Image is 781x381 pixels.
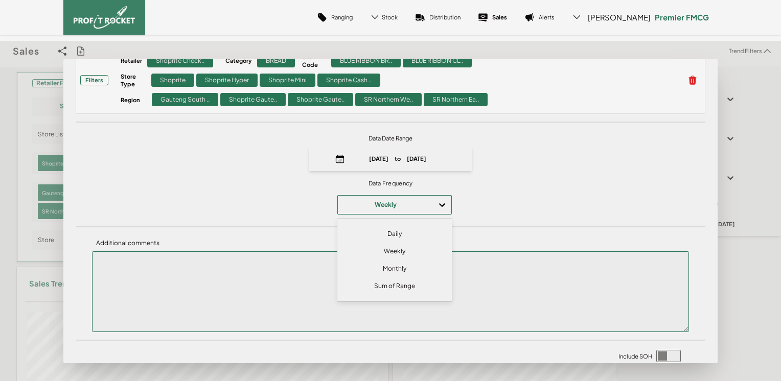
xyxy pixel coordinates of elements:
h3: Filters [80,75,108,85]
div: Gauteng South .. [152,93,218,106]
div: Shoprite Check.. [147,54,213,67]
p: Alerts [539,13,555,21]
div: Weekly [343,197,428,213]
div: Shoprite Gaute.. [220,93,286,106]
div: Shoprite Cash .. [317,74,380,87]
div: Shoprite [151,74,194,87]
h4: Category [225,57,252,64]
h4: Retailer [121,57,142,64]
span: Stock [382,13,398,21]
div: Shoprite Hyper [196,74,258,87]
p: Sales [492,13,507,21]
div: SR Northern Ea.. [424,93,488,106]
div: Monthly [342,260,447,277]
h4: Store Type [121,73,146,88]
p: Include SOH [618,352,652,360]
div: Shoprite Gaute.. [288,93,353,106]
a: Alerts [516,5,563,30]
p: [DATE] [DATE] [349,155,447,162]
p: Distribution [429,13,461,21]
div: Daily [342,225,447,243]
div: BREAD [257,54,295,67]
div: BLUE RIBBON BR.. [331,54,401,67]
div: Weekly [342,243,447,260]
p: Premier FMCG [655,12,709,22]
div: Shoprite Mini [260,74,315,87]
a: Distribution [406,5,469,30]
div: Sum of Range [342,277,447,295]
p: Ranging [331,13,353,21]
p: Data Frequency [80,179,701,187]
h4: Sku Code [302,53,326,68]
span: to [388,155,407,162]
div: BLUE RIBBON CL.. [403,54,472,67]
h4: Region [121,96,147,104]
span: [PERSON_NAME] [588,12,651,22]
a: Ranging [308,5,361,30]
img: image [74,6,135,29]
p: Additional comments [96,239,159,247]
p: Data Date Range [369,134,412,142]
div: SR Northern We.. [355,93,422,106]
a: Sales [469,5,516,30]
